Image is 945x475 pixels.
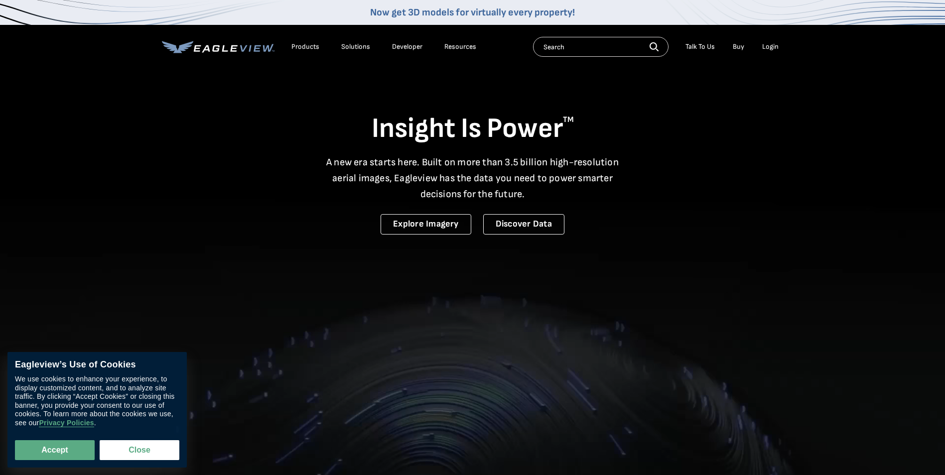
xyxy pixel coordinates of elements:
[39,419,94,428] a: Privacy Policies
[100,440,179,460] button: Close
[392,42,422,51] a: Developer
[381,214,471,235] a: Explore Imagery
[341,42,370,51] div: Solutions
[533,37,669,57] input: Search
[733,42,744,51] a: Buy
[370,6,575,18] a: Now get 3D models for virtually every property!
[291,42,319,51] div: Products
[685,42,715,51] div: Talk To Us
[483,214,564,235] a: Discover Data
[15,440,95,460] button: Accept
[563,115,574,124] sup: TM
[162,112,784,146] h1: Insight Is Power
[762,42,779,51] div: Login
[15,359,179,370] div: Eagleview’s Use of Cookies
[15,375,179,428] div: We use cookies to enhance your experience, to display customized content, and to analyze site tra...
[444,42,476,51] div: Resources
[320,154,625,202] p: A new era starts here. Built on more than 3.5 billion high-resolution aerial images, Eagleview ha...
